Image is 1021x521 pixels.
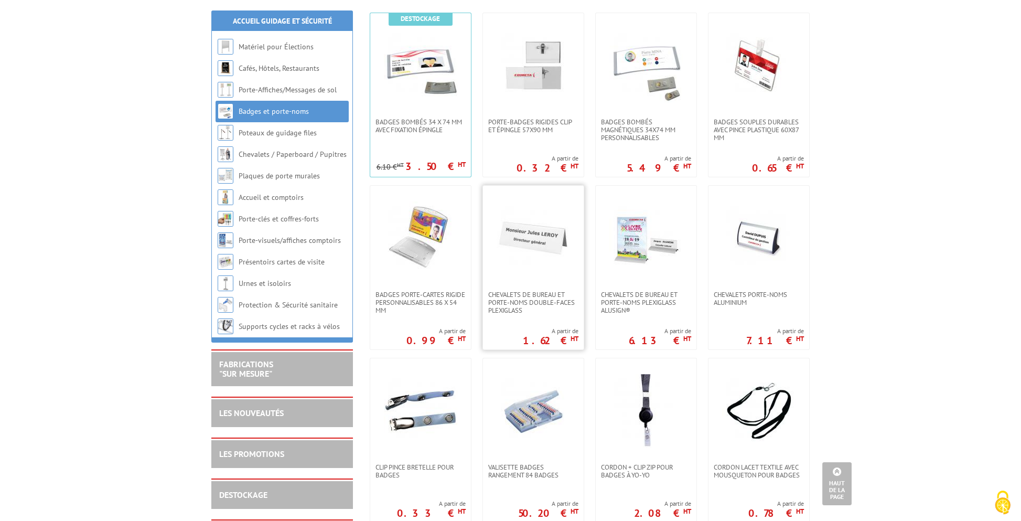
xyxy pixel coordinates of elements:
p: 5.49 € [627,165,691,171]
a: Supports cycles et racks à vélos [239,322,340,331]
p: 2.08 € [634,510,691,516]
a: Urnes et isoloirs [239,279,291,288]
a: Accueil Guidage et Sécurité [233,16,332,26]
sup: HT [683,507,691,516]
img: Urnes et isoloirs [218,275,233,291]
sup: HT [571,507,578,516]
a: Badges souples durables avec pince plastique 60x87 mm [708,118,809,142]
a: Valisette badges rangement 84 badges [483,463,584,479]
span: Cordon lacet textile avec mousqueton pour badges [714,463,804,479]
sup: HT [397,161,404,168]
b: Destockage [401,14,440,23]
a: Cordon + clip Zip pour badges à Yo-Yo [596,463,696,479]
a: LES NOUVEAUTÉS [219,408,284,418]
img: Cookies (fenêtre modale) [990,490,1016,516]
p: 50.20 € [518,510,578,516]
a: Chevalets de bureau et porte-noms Plexiglass AluSign® [596,291,696,314]
a: Présentoirs cartes de visite [239,257,325,267]
a: Chevalets de bureau et porte-noms double-faces plexiglass [483,291,584,314]
span: A partir de [746,327,804,335]
sup: HT [683,334,691,343]
sup: HT [796,334,804,343]
span: Badges bombés 34 x 74 mm avec fixation épingle [375,118,466,134]
a: Clip Pince bretelle pour badges [370,463,471,479]
span: Badges bombés magnétiques 34x74 mm personnalisables [601,118,691,142]
img: Supports cycles et racks à vélos [218,318,233,334]
a: Accueil et comptoirs [239,193,304,202]
img: Accueil et comptoirs [218,189,233,205]
span: A partir de [629,327,691,335]
sup: HT [571,334,578,343]
sup: HT [796,162,804,171]
img: Matériel pour Élections [218,39,233,55]
p: 1.62 € [523,337,578,344]
sup: HT [458,160,466,169]
img: Badges souples durables avec pince plastique 60x87 mm [722,29,796,102]
img: Porte-clés et coffres-forts [218,211,233,227]
span: A partir de [752,154,804,163]
span: Chevalets de bureau et porte-noms Plexiglass AluSign® [601,291,691,314]
p: 0.32 € [517,165,578,171]
p: 6.13 € [629,337,691,344]
a: Porte-Badges rigides clip et épingle 57x90 mm [483,118,584,134]
span: Valisette badges rangement 84 badges [488,463,578,479]
sup: HT [796,507,804,516]
a: Badges Porte-cartes rigide personnalisables 86 x 54 mm [370,291,471,314]
span: Chevalets de bureau et porte-noms double-faces plexiglass [488,291,578,314]
img: Porte-Badges rigides clip et épingle 57x90 mm [497,29,570,102]
a: Protection & Sécurité sanitaire [239,300,338,310]
span: A partir de [627,154,691,163]
img: Plaques de porte murales [218,168,233,184]
img: Badges bombés 34 x 74 mm avec fixation épingle [384,29,457,102]
img: Cafés, Hôtels, Restaurants [218,60,233,76]
img: Valisette badges rangement 84 badges [497,374,570,448]
a: Badges bombés magnétiques 34x74 mm personnalisables [596,118,696,142]
img: Porte-Affiches/Messages de sol [218,82,233,98]
a: Porte-Affiches/Messages de sol [239,85,337,94]
p: 0.33 € [397,510,466,516]
span: A partir de [517,154,578,163]
p: 0.65 € [752,165,804,171]
img: Clip Pince bretelle pour badges [384,374,457,448]
a: Haut de la page [822,462,852,505]
img: Porte-visuels/affiches comptoirs [218,232,233,248]
a: Badges et porte-noms [239,107,309,116]
img: Badges Porte-cartes rigide personnalisables 86 x 54 mm [384,201,457,275]
img: Présentoirs cartes de visite [218,254,233,270]
span: A partir de [518,499,578,508]
a: LES PROMOTIONS [219,449,284,459]
sup: HT [458,334,466,343]
p: 3.50 € [405,163,466,169]
span: A partir de [397,499,466,508]
a: Poteaux de guidage files [239,128,317,137]
span: Porte-Badges rigides clip et épingle 57x90 mm [488,118,578,134]
span: Badges Porte-cartes rigide personnalisables 86 x 54 mm [375,291,466,314]
span: A partir de [748,499,804,508]
a: Cordon lacet textile avec mousqueton pour badges [708,463,809,479]
a: Badges bombés 34 x 74 mm avec fixation épingle [370,118,471,134]
p: 6.10 € [377,163,404,171]
img: Cordon + clip Zip pour badges à Yo-Yo [609,374,683,448]
sup: HT [458,507,466,516]
p: 7.11 € [746,337,804,344]
img: Chevalets de bureau et porte-noms Plexiglass AluSign® [609,201,683,275]
span: Badges souples durables avec pince plastique 60x87 mm [714,118,804,142]
span: Chevalets porte-noms aluminium [714,291,804,306]
span: Cordon + clip Zip pour badges à Yo-Yo [601,463,691,479]
sup: HT [571,162,578,171]
sup: HT [683,162,691,171]
a: Porte-clés et coffres-forts [239,214,319,224]
span: A partir de [634,499,691,508]
img: Cordon lacet textile avec mousqueton pour badges [722,374,796,448]
span: Clip Pince bretelle pour badges [375,463,466,479]
a: Chevalets porte-noms aluminium [708,291,809,306]
img: Chevalets de bureau et porte-noms double-faces plexiglass [497,201,570,275]
p: 0.78 € [748,510,804,516]
span: A partir de [406,327,466,335]
p: 0.99 € [406,337,466,344]
a: Chevalets / Paperboard / Pupitres [239,150,347,159]
img: Badges et porte-noms [218,103,233,119]
a: FABRICATIONS"Sur Mesure" [219,359,273,379]
img: Chevalets porte-noms aluminium [722,201,796,275]
a: Plaques de porte murales [239,171,320,180]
